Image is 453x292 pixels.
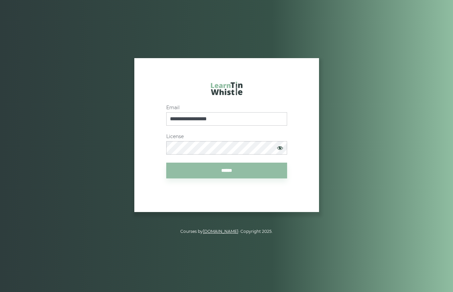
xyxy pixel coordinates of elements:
[211,82,242,95] img: LearnTinWhistle.com
[203,229,238,234] a: [DOMAIN_NAME]
[166,134,287,139] label: License
[211,82,242,98] a: LearnTinWhistle.com
[166,105,287,111] label: Email
[37,228,416,235] p: Courses by · Copyright 2025.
